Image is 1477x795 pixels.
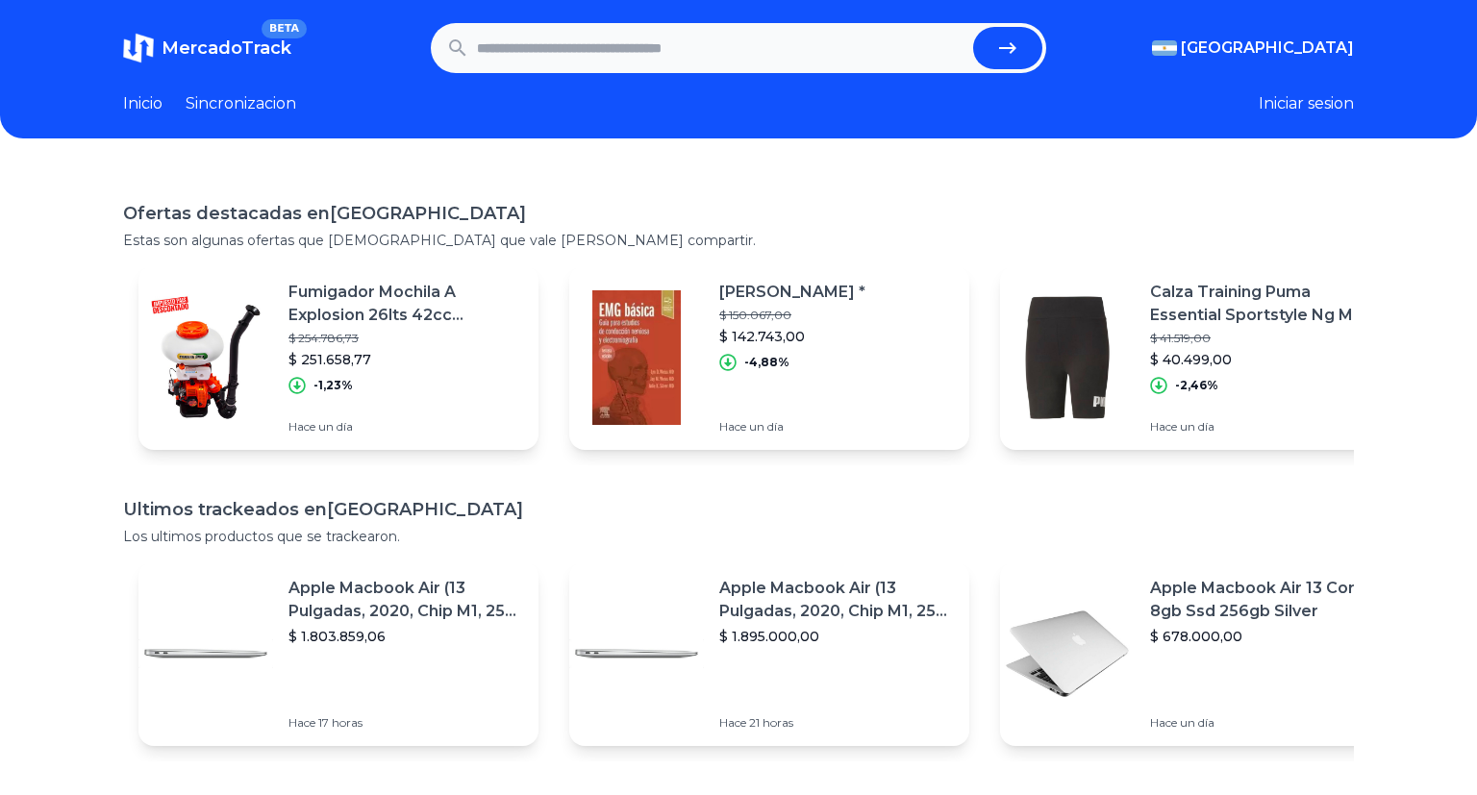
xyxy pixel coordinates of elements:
[288,715,523,731] p: Hace 17 horas
[719,327,865,346] p: $ 142.743,00
[288,331,523,346] p: $ 254.786,73
[123,231,1354,250] p: Estas son algunas ofertas que [DEMOGRAPHIC_DATA] que vale [PERSON_NAME] compartir.
[138,561,538,746] a: Featured imageApple Macbook Air (13 Pulgadas, 2020, Chip M1, 256 Gb De Ssd, 8 Gb De Ram) - Plata$...
[162,37,291,59] span: MercadoTrack
[288,627,523,646] p: $ 1.803.859,06
[1000,586,1135,721] img: Featured image
[123,33,291,63] a: MercadoTrackBETA
[1000,561,1400,746] a: Featured imageApple Macbook Air 13 Core I5 8gb Ssd 256gb Silver$ 678.000,00Hace un día
[313,378,353,393] p: -1,23%
[186,92,296,115] a: Sincronizacion
[1150,627,1385,646] p: $ 678.000,00
[1150,577,1385,623] p: Apple Macbook Air 13 Core I5 8gb Ssd 256gb Silver
[719,627,954,646] p: $ 1.895.000,00
[719,281,865,304] p: [PERSON_NAME] *
[1181,37,1354,60] span: [GEOGRAPHIC_DATA]
[1150,350,1385,369] p: $ 40.499,00
[719,715,954,731] p: Hace 21 horas
[288,577,523,623] p: Apple Macbook Air (13 Pulgadas, 2020, Chip M1, 256 Gb De Ssd, 8 Gb De Ram) - Plata
[123,527,1354,546] p: Los ultimos productos que se trackearon.
[138,290,273,425] img: Featured image
[569,290,704,425] img: Featured image
[262,19,307,38] span: BETA
[744,355,789,370] p: -4,88%
[123,92,163,115] a: Inicio
[1000,290,1135,425] img: Featured image
[1000,265,1400,450] a: Featured imageCalza Training Puma Essential Sportstyle Ng Mujer$ 41.519,00$ 40.499,00-2,46%Hace u...
[123,33,154,63] img: MercadoTrack
[288,419,523,435] p: Hace un día
[123,200,1354,227] h1: Ofertas destacadas en [GEOGRAPHIC_DATA]
[1150,419,1385,435] p: Hace un día
[569,586,704,721] img: Featured image
[1150,331,1385,346] p: $ 41.519,00
[1152,40,1177,56] img: Argentina
[1175,378,1218,393] p: -2,46%
[1259,92,1354,115] button: Iniciar sesion
[569,265,969,450] a: Featured image[PERSON_NAME] *$ 150.067,00$ 142.743,00-4,88%Hace un día
[719,419,865,435] p: Hace un día
[569,561,969,746] a: Featured imageApple Macbook Air (13 Pulgadas, 2020, Chip M1, 256 Gb De Ssd, 8 Gb De Ram) - Plata$...
[1150,715,1385,731] p: Hace un día
[138,265,538,450] a: Featured imageFumigador Mochila A Explosion 26lts 42cc Polvo/liq Color [PERSON_NAME] Y Naranja$ 2...
[138,586,273,721] img: Featured image
[1152,37,1354,60] button: [GEOGRAPHIC_DATA]
[1150,281,1385,327] p: Calza Training Puma Essential Sportstyle Ng Mujer
[123,496,1354,523] h1: Ultimos trackeados en [GEOGRAPHIC_DATA]
[719,308,865,323] p: $ 150.067,00
[288,350,523,369] p: $ 251.658,77
[288,281,523,327] p: Fumigador Mochila A Explosion 26lts 42cc Polvo/liq Color [PERSON_NAME] Y Naranja
[719,577,954,623] p: Apple Macbook Air (13 Pulgadas, 2020, Chip M1, 256 Gb De Ssd, 8 Gb De Ram) - Plata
